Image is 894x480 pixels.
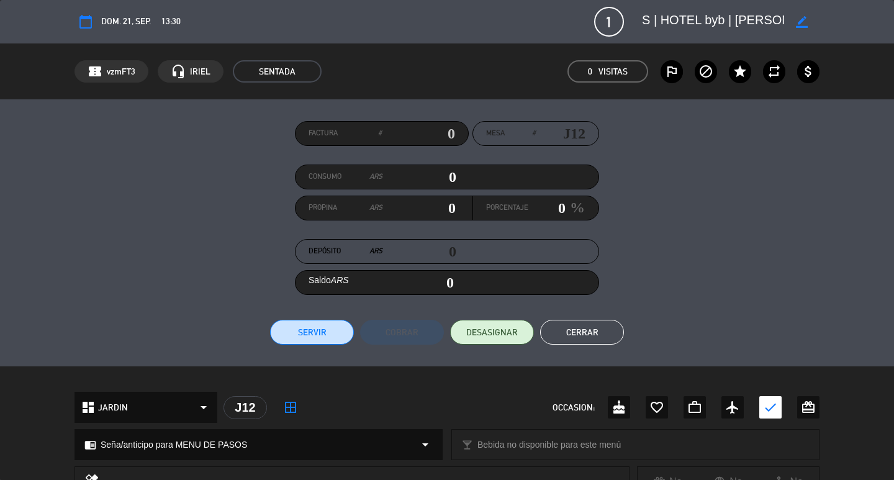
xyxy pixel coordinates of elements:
input: number [536,124,585,143]
input: 0 [528,199,566,217]
i: dashboard [81,400,96,415]
label: Factura [309,127,382,140]
i: chrome_reader_mode [84,439,96,451]
i: work_outline [687,400,702,415]
span: OCCASION: [553,401,595,415]
span: Mesa [486,127,505,140]
label: Propina [309,202,382,214]
span: Seña/anticipo para MENU DE PASOS [101,438,247,452]
em: # [378,127,382,140]
i: local_bar [461,439,473,451]
label: Consumo [309,171,382,183]
span: JARDIN [98,401,128,415]
i: arrow_drop_down [418,437,433,452]
div: J12 [223,396,267,419]
i: check [763,400,778,415]
input: 0 [382,199,456,217]
i: card_giftcard [801,400,816,415]
i: repeat [767,64,782,79]
span: dom. 21, sep. [101,14,151,29]
span: vzmFT3 [107,65,135,79]
i: cake [612,400,626,415]
i: favorite_border [649,400,664,415]
span: IRIEL [190,65,210,79]
input: 0 [382,168,456,186]
input: 0 [382,124,455,143]
em: ARS [369,171,382,183]
i: attach_money [801,64,816,79]
i: border_color [796,16,808,28]
i: headset_mic [171,64,186,79]
i: star [733,64,747,79]
span: 1 [594,7,624,37]
i: airplanemode_active [725,400,740,415]
span: confirmation_number [88,64,102,79]
em: ARS [369,202,382,214]
em: ARS [331,275,349,285]
i: calendar_today [78,14,93,29]
span: Bebida no disponible para este menú [477,438,621,452]
i: border_all [283,400,298,415]
em: % [566,196,585,220]
label: Depósito [309,245,382,258]
button: Cobrar [360,320,444,345]
button: Servir [270,320,354,345]
span: SENTADA [233,60,322,83]
button: calendar_today [74,11,97,33]
i: block [698,64,713,79]
span: 13:30 [161,14,181,29]
em: # [532,127,536,140]
button: DESASIGNAR [450,320,534,345]
i: outlined_flag [664,64,679,79]
i: arrow_drop_down [196,400,211,415]
label: Saldo [309,273,349,288]
label: Porcentaje [486,202,528,214]
button: Cerrar [540,320,624,345]
em: Visitas [598,65,628,79]
span: 0 [588,65,592,79]
em: ARS [369,245,382,258]
span: DESASIGNAR [466,326,518,339]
